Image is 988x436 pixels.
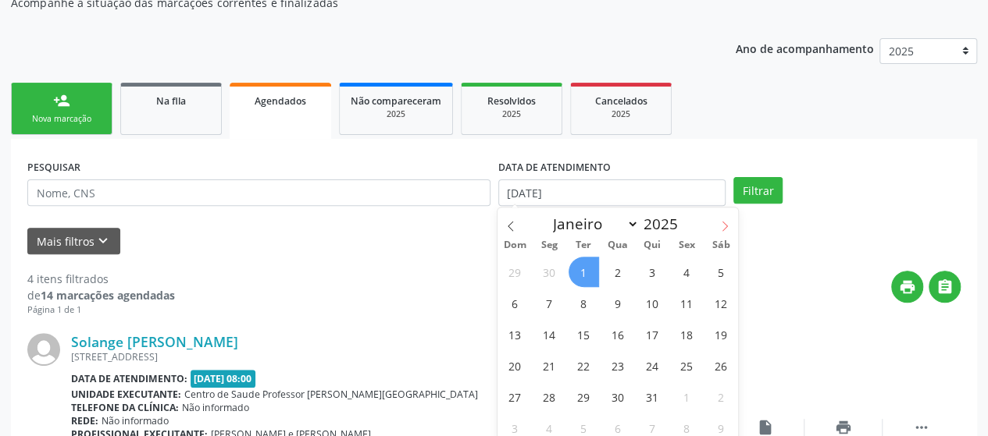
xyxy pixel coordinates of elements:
[498,240,532,250] span: Dom
[498,179,726,206] input: Selecione um intervalo
[639,214,690,234] input: Year
[41,288,175,303] strong: 14 marcações agendadas
[27,179,490,206] input: Nome, CNS
[672,288,702,318] span: Julho 11, 2025
[569,257,599,287] span: Julho 1, 2025
[71,388,181,401] b: Unidade executante:
[637,350,668,381] span: Julho 24, 2025
[27,287,175,303] div: de
[603,381,633,412] span: Julho 30, 2025
[706,288,737,318] span: Julho 12, 2025
[672,350,702,381] span: Julho 25, 2025
[936,278,954,296] i: 
[500,350,530,381] span: Julho 20, 2025
[899,278,916,296] i: print
[27,228,120,255] button: Mais filtroskeyboard_arrow_down
[500,288,530,318] span: Julho 6, 2025
[706,381,737,412] span: Agosto 2, 2025
[498,155,611,179] label: DATA DE ATENDIMENTO
[635,240,669,250] span: Qui
[704,240,738,250] span: Sáb
[835,419,852,436] i: print
[27,333,60,366] img: img
[534,350,565,381] span: Julho 21, 2025
[534,319,565,349] span: Julho 14, 2025
[255,94,306,108] span: Agendados
[603,257,633,287] span: Julho 2, 2025
[757,419,774,436] i: insert_drive_file
[500,319,530,349] span: Julho 13, 2025
[27,271,175,287] div: 4 itens filtrados
[637,257,668,287] span: Julho 3, 2025
[487,94,536,108] span: Resolvidos
[23,113,101,125] div: Nova marcação
[672,381,702,412] span: Agosto 1, 2025
[534,257,565,287] span: Junho 30, 2025
[706,257,737,287] span: Julho 5, 2025
[184,388,478,401] span: Centro de Saude Professor [PERSON_NAME][GEOGRAPHIC_DATA]
[733,177,783,204] button: Filtrar
[569,319,599,349] span: Julho 15, 2025
[351,108,441,120] div: 2025
[71,414,98,427] b: Rede:
[534,288,565,318] span: Julho 7, 2025
[603,350,633,381] span: Julho 23, 2025
[601,240,635,250] span: Qua
[71,350,726,363] div: [STREET_ADDRESS]
[27,303,175,317] div: Página 1 de 1
[736,38,874,58] p: Ano de acompanhamento
[569,288,599,318] span: Julho 8, 2025
[71,401,179,414] b: Telefone da clínica:
[27,155,80,179] label: PESQUISAR
[582,108,660,120] div: 2025
[95,232,112,250] i: keyboard_arrow_down
[669,240,704,250] span: Sex
[595,94,647,108] span: Cancelados
[500,381,530,412] span: Julho 27, 2025
[603,288,633,318] span: Julho 9, 2025
[102,414,169,427] span: Não informado
[566,240,601,250] span: Ter
[182,401,249,414] span: Não informado
[534,381,565,412] span: Julho 28, 2025
[191,370,256,388] span: [DATE] 08:00
[706,319,737,349] span: Julho 19, 2025
[603,319,633,349] span: Julho 16, 2025
[706,350,737,381] span: Julho 26, 2025
[569,350,599,381] span: Julho 22, 2025
[891,271,923,303] button: print
[637,319,668,349] span: Julho 17, 2025
[672,319,702,349] span: Julho 18, 2025
[637,288,668,318] span: Julho 10, 2025
[71,333,238,350] a: Solange [PERSON_NAME]
[929,271,961,303] button: 
[637,381,668,412] span: Julho 31, 2025
[156,94,186,108] span: Na fila
[532,240,566,250] span: Seg
[546,213,640,235] select: Month
[569,381,599,412] span: Julho 29, 2025
[351,94,441,108] span: Não compareceram
[53,92,70,109] div: person_add
[71,372,187,385] b: Data de atendimento:
[672,257,702,287] span: Julho 4, 2025
[500,257,530,287] span: Junho 29, 2025
[913,419,930,436] i: 
[473,108,551,120] div: 2025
